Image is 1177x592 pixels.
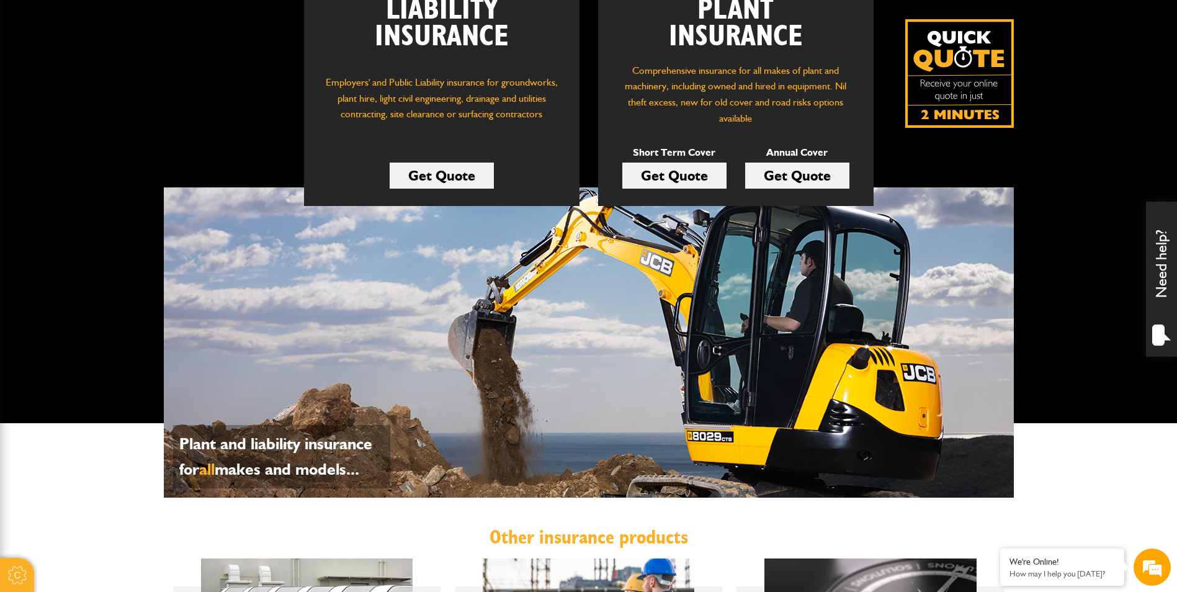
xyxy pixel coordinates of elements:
h2: Other insurance products [173,526,1005,549]
p: How may I help you today? [1009,569,1115,578]
p: Employers' and Public Liability insurance for groundworks, plant hire, light civil engineering, d... [323,74,561,134]
a: Get Quote [745,163,849,189]
img: Quick Quote [905,19,1014,128]
p: Plant and liability insurance for makes and models... [179,431,384,482]
div: We're Online! [1009,557,1115,567]
p: Comprehensive insurance for all makes of plant and machinery, including owned and hired in equipm... [617,63,855,126]
p: Short Term Cover [622,145,727,161]
span: all [199,459,215,479]
a: Get your insurance quote isn just 2-minutes [905,19,1014,128]
a: Get Quote [390,163,494,189]
a: Get Quote [622,163,727,189]
div: Need help? [1146,202,1177,357]
p: Annual Cover [745,145,849,161]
